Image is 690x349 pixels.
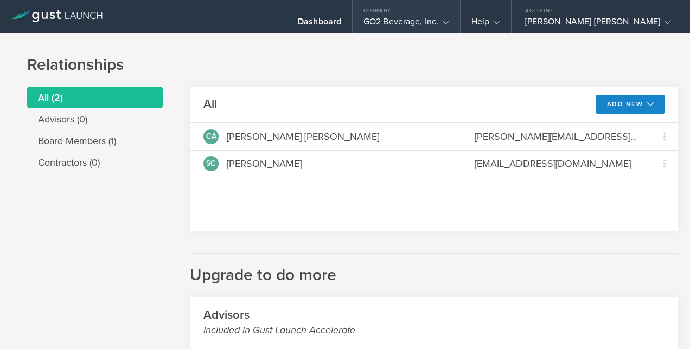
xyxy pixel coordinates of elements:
[27,152,163,173] li: Contractors (0)
[525,16,671,33] div: [PERSON_NAME] [PERSON_NAME]
[227,130,379,144] div: [PERSON_NAME] [PERSON_NAME]
[27,108,163,130] li: Advisors (0)
[636,297,690,349] iframe: Chat Widget
[227,157,302,171] div: [PERSON_NAME]
[203,323,665,337] small: Included in Gust Launch Accelerate
[206,160,216,167] span: SC
[27,87,163,108] li: All (2)
[596,95,665,114] button: Add New
[27,54,663,76] h1: Relationships
[475,130,637,144] div: [PERSON_NAME][EMAIL_ADDRESS][DOMAIN_NAME]
[298,16,341,33] div: Dashboard
[471,16,500,33] div: Help
[203,96,217,112] h2: All
[203,307,665,337] h2: Advisors
[27,130,163,152] li: Board Members (1)
[190,253,678,286] h2: Upgrade to do more
[206,133,216,140] span: CA
[475,157,637,171] div: [EMAIL_ADDRESS][DOMAIN_NAME]
[363,16,449,33] div: GO2 Beverage, Inc.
